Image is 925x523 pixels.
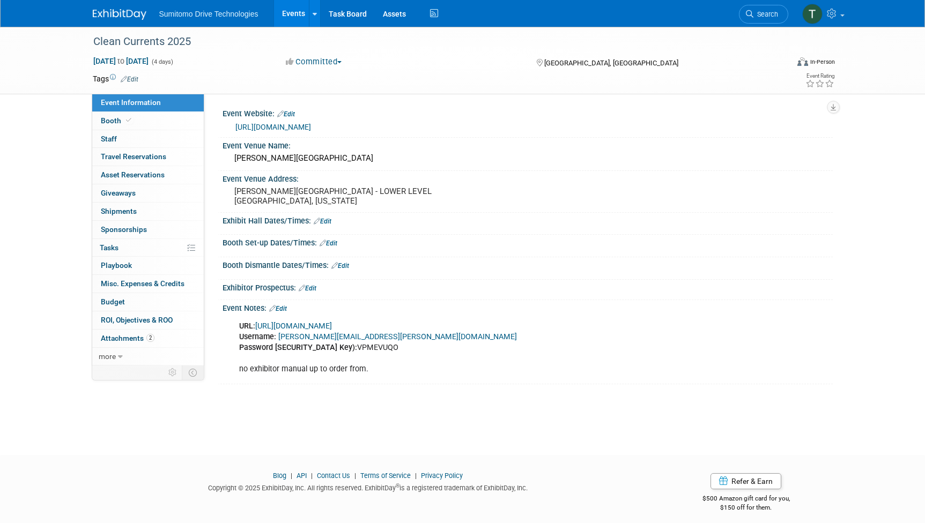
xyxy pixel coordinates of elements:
span: Event Information [101,98,161,107]
a: Edit [314,218,331,225]
span: more [99,352,116,361]
div: Copyright © 2025 ExhibitDay, Inc. All rights reserved. ExhibitDay is a registered trademark of Ex... [93,481,644,493]
a: Booth [92,112,204,130]
a: Shipments [92,203,204,220]
a: [PERSON_NAME][EMAIL_ADDRESS][PERSON_NAME][DOMAIN_NAME] [278,332,517,341]
div: Exhibitor Prospectus: [223,280,833,294]
a: Edit [121,76,138,83]
div: Exhibit Hall Dates/Times: [223,213,833,227]
a: Refer & Earn [711,473,781,489]
a: Edit [331,262,349,270]
span: | [412,472,419,480]
a: Travel Reservations [92,148,204,166]
a: Contact Us [317,472,350,480]
a: Edit [299,285,316,292]
b: Username: [239,332,276,341]
span: Search [753,10,778,18]
span: [GEOGRAPHIC_DATA], [GEOGRAPHIC_DATA] [544,59,678,67]
span: Travel Reservations [101,152,166,161]
span: Misc. Expenses & Credits [101,279,184,288]
span: [DATE] [DATE] [93,56,149,66]
pre: [PERSON_NAME][GEOGRAPHIC_DATA] - LOWER LEVEL [GEOGRAPHIC_DATA], [US_STATE] [234,186,465,206]
div: Booth Dismantle Dates/Times: [223,257,833,271]
a: Edit [320,240,337,247]
a: Search [739,5,788,24]
span: | [352,472,359,480]
span: Attachments [101,334,154,342]
img: ExhibitDay [93,9,146,20]
b: URL: [239,322,255,331]
span: Booth [101,116,134,125]
span: Shipments [101,207,137,215]
a: Event Information [92,94,204,111]
span: 2 [146,334,154,342]
div: Event Venue Address: [223,171,833,184]
a: Playbook [92,257,204,274]
span: Asset Reservations [101,170,165,179]
a: ROI, Objectives & ROO [92,311,204,329]
a: [URL][DOMAIN_NAME] [235,123,311,131]
sup: ® [396,483,399,489]
button: Committed [282,56,346,68]
div: Event Format [725,56,835,72]
a: Sponsorships [92,221,204,238]
div: $150 off for them. [660,503,833,512]
div: Event Website: [223,106,833,119]
td: Personalize Event Tab Strip [164,365,182,379]
a: Blog [273,472,286,480]
div: $500 Amazon gift card for you, [660,487,833,512]
span: to [116,57,126,65]
a: Giveaways [92,184,204,202]
a: Staff [92,130,204,148]
div: Clean Currents 2025 [90,32,772,51]
b: Password [SECURITY_DATA] Key): [239,343,357,352]
a: Privacy Policy [421,472,463,480]
i: Booth reservation complete [126,117,131,123]
span: Playbook [101,261,132,270]
a: Budget [92,293,204,311]
span: (4 days) [151,58,173,65]
span: | [308,472,315,480]
span: Budget [101,297,125,306]
span: Giveaways [101,189,136,197]
td: Toggle Event Tabs [182,365,204,379]
div: Event Venue Name: [223,138,833,151]
a: Tasks [92,239,204,257]
span: Sumitomo Drive Technologies [159,10,258,18]
div: Event Rating [805,73,834,79]
a: API [297,472,307,480]
div: VPMEVUQO no exhibitor manual up to order from. [232,316,715,380]
a: Asset Reservations [92,166,204,184]
img: Taylor Mobley [802,4,823,24]
span: ROI, Objectives & ROO [101,316,173,324]
span: Tasks [100,243,119,252]
a: more [92,348,204,365]
img: Format-Inperson.png [797,57,808,66]
span: Staff [101,135,117,143]
span: Sponsorships [101,225,147,234]
div: In-Person [810,58,835,66]
span: | [288,472,295,480]
div: [PERSON_NAME][GEOGRAPHIC_DATA] [231,150,825,167]
a: Edit [269,305,287,312]
a: Terms of Service [360,472,411,480]
div: Event Notes: [223,300,833,314]
a: Attachments2 [92,330,204,347]
a: Misc. Expenses & Credits [92,275,204,293]
a: [URL][DOMAIN_NAME] [255,322,332,331]
a: Edit [277,110,295,118]
div: Booth Set-up Dates/Times: [223,235,833,249]
td: Tags [93,73,138,84]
